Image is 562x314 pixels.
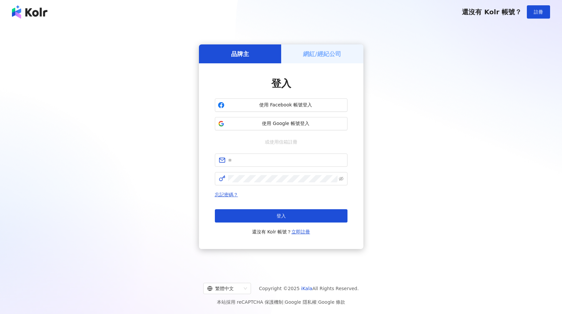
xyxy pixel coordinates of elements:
[215,209,347,222] button: 登入
[303,50,341,58] h5: 網紅/經紀公司
[252,228,310,236] span: 還沒有 Kolr 帳號？
[301,286,312,291] a: iKala
[527,5,550,19] button: 註冊
[285,299,317,305] a: Google 隱私權
[231,50,249,58] h5: 品牌主
[217,298,345,306] span: 本站採用 reCAPTCHA 保護機制
[260,138,302,146] span: 或使用信箱註冊
[291,229,310,234] a: 立即註冊
[462,8,522,16] span: 還沒有 Kolr 帳號？
[259,284,359,292] span: Copyright © 2025 All Rights Reserved.
[215,117,347,130] button: 使用 Google 帳號登入
[227,102,344,108] span: 使用 Facebook 帳號登入
[12,5,47,19] img: logo
[534,9,543,15] span: 註冊
[317,299,318,305] span: |
[318,299,345,305] a: Google 條款
[277,213,286,219] span: 登入
[339,176,343,181] span: eye-invisible
[227,120,344,127] span: 使用 Google 帳號登入
[271,78,291,89] span: 登入
[207,283,241,294] div: 繁體中文
[215,192,238,197] a: 忘記密碼？
[283,299,285,305] span: |
[215,98,347,112] button: 使用 Facebook 帳號登入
